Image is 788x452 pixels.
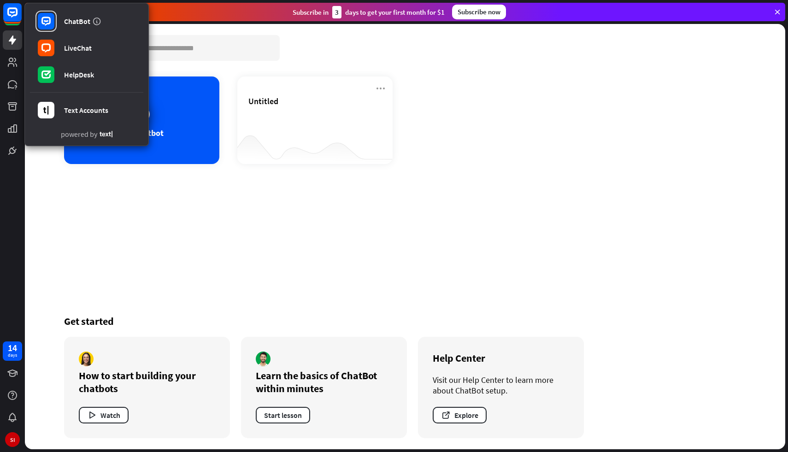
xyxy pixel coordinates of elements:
[256,352,271,366] img: author
[5,432,20,447] div: SI
[452,5,506,19] div: Subscribe now
[256,369,392,395] div: Learn the basics of ChatBot within minutes
[79,352,94,366] img: author
[433,352,569,364] div: Help Center
[293,6,445,18] div: Subscribe in days to get your first month for $1
[79,369,215,395] div: How to start building your chatbots
[332,6,341,18] div: 3
[7,4,35,31] button: Open LiveChat chat widget
[8,352,17,358] div: days
[3,341,22,361] a: 14 days
[64,315,746,328] div: Get started
[248,96,278,106] span: Untitled
[8,344,17,352] div: 14
[433,375,569,396] div: Visit our Help Center to learn more about ChatBot setup.
[79,407,129,423] button: Watch
[256,407,310,423] button: Start lesson
[433,407,487,423] button: Explore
